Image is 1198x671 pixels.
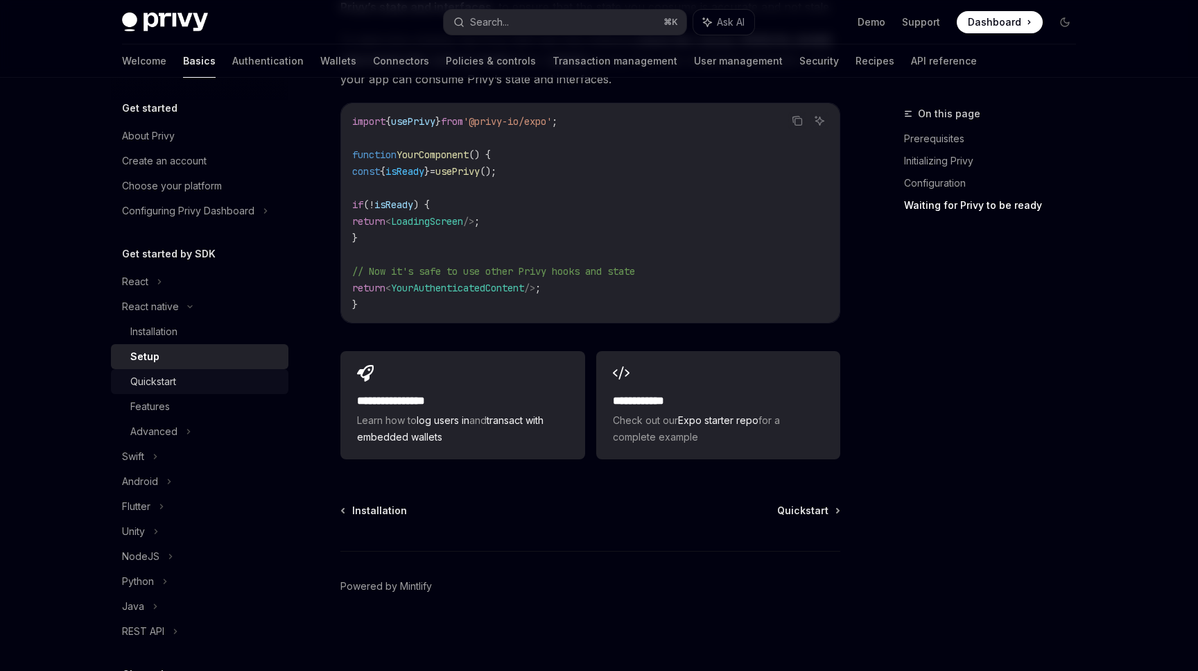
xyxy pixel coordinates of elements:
span: isReady [374,198,413,211]
div: Swift [122,448,144,465]
a: Choose your platform [111,173,288,198]
div: Python [122,573,154,590]
div: Quickstart [130,373,176,390]
button: Toggle dark mode [1054,11,1076,33]
a: Expo starter repo [678,414,758,426]
a: Prerequisites [904,128,1087,150]
button: Ask AI [693,10,754,35]
span: Installation [352,504,407,518]
a: Installation [342,504,407,518]
span: } [435,115,441,128]
span: import [352,115,385,128]
a: Basics [183,44,216,78]
div: Unity [122,523,145,540]
button: Copy the contents from the code block [788,112,806,130]
div: Features [130,398,170,415]
div: Setup [130,348,159,365]
div: REST API [122,623,164,640]
div: Android [122,473,158,490]
span: < [385,215,391,228]
span: /> [463,215,474,228]
span: { [380,165,385,178]
span: = [430,165,435,178]
span: from [441,115,463,128]
div: React [122,273,148,290]
a: Quickstart [777,504,839,518]
a: Features [111,394,288,419]
div: Choose your platform [122,178,222,194]
a: Demo [858,15,885,29]
span: const [352,165,380,178]
span: () { [469,148,491,161]
div: About Privy [122,128,175,144]
a: Welcome [122,44,166,78]
button: Search...⌘K [444,10,686,35]
a: About Privy [111,124,288,148]
span: On this page [918,105,980,122]
div: React native [122,298,179,315]
button: Ask AI [810,112,828,130]
a: log users in [417,414,469,426]
a: **** **** **Check out ourExpo starter repofor a complete example [596,351,840,459]
span: ( [363,198,369,211]
span: Quickstart [777,504,828,518]
div: Create an account [122,153,207,169]
a: Initializing Privy [904,150,1087,172]
a: **** **** **** *Learn how tolog users inandtransact with embedded wallets [340,351,584,459]
a: Policies & controls [446,44,536,78]
a: Authentication [232,44,304,78]
span: '@privy-io/expo' [463,115,552,128]
a: Wallets [320,44,356,78]
a: Recipes [856,44,894,78]
span: function [352,148,397,161]
span: { [385,115,391,128]
div: Installation [130,323,177,340]
a: User management [694,44,783,78]
span: usePrivy [391,115,435,128]
div: Configuring Privy Dashboard [122,203,254,219]
h5: Get started [122,100,177,117]
div: Advanced [130,423,177,440]
div: Java [122,598,144,615]
span: Ask AI [717,15,745,29]
span: (); [480,165,496,178]
a: Installation [111,319,288,344]
span: return [352,282,385,294]
a: Connectors [373,44,429,78]
span: Check out our for a complete example [613,412,824,445]
span: } [424,165,430,178]
a: Quickstart [111,369,288,394]
div: Flutter [122,498,150,515]
a: Setup [111,344,288,369]
span: /> [524,282,535,294]
span: if [352,198,363,211]
span: } [352,298,358,311]
span: < [385,282,391,294]
span: LoadingScreen [391,215,463,228]
span: ⌘ K [663,17,678,28]
span: YourAuthenticatedContent [391,282,524,294]
a: Configuration [904,172,1087,194]
a: Create an account [111,148,288,173]
h5: Get started by SDK [122,246,216,262]
span: YourComponent [397,148,469,161]
img: dark logo [122,12,208,32]
div: NodeJS [122,548,159,565]
span: ! [369,198,374,211]
a: Powered by Mintlify [340,579,432,593]
span: Dashboard [968,15,1021,29]
span: isReady [385,165,424,178]
span: usePrivy [435,165,480,178]
a: Support [902,15,940,29]
span: ) { [413,198,430,211]
a: Transaction management [553,44,677,78]
span: Learn how to and [357,412,568,445]
span: ; [535,282,541,294]
div: Search... [470,14,509,31]
a: Dashboard [957,11,1043,33]
a: Security [799,44,839,78]
a: Waiting for Privy to be ready [904,194,1087,216]
span: return [352,215,385,228]
span: ; [474,215,480,228]
span: // Now it's safe to use other Privy hooks and state [352,265,635,278]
